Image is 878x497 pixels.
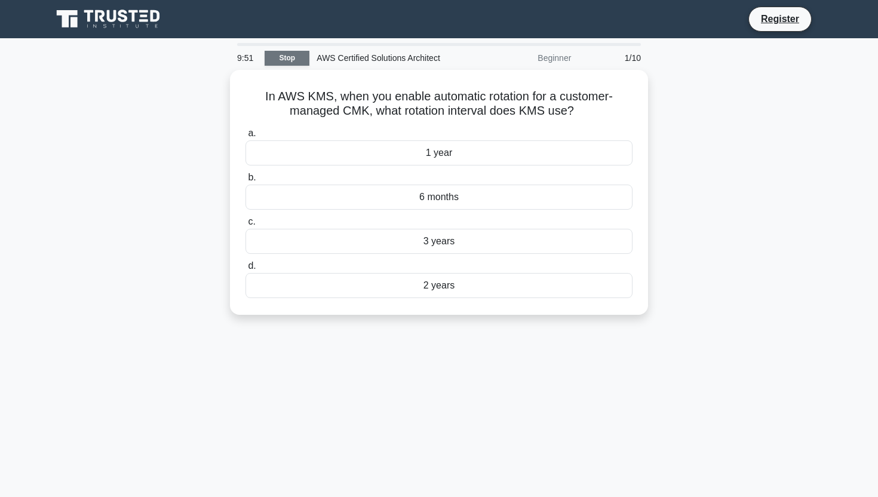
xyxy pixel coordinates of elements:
span: b. [248,172,256,182]
span: d. [248,260,256,271]
span: c. [248,216,255,226]
div: 1/10 [578,46,648,70]
h5: In AWS KMS, when you enable automatic rotation for a customer-managed CMK, what rotation interval... [244,89,634,119]
div: 9:51 [230,46,265,70]
div: AWS Certified Solutions Architect [309,46,474,70]
div: Beginner [474,46,578,70]
div: 1 year [245,140,633,165]
div: 2 years [245,273,633,298]
div: 6 months [245,185,633,210]
a: Stop [265,51,309,66]
a: Register [754,11,806,26]
div: 3 years [245,229,633,254]
span: a. [248,128,256,138]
